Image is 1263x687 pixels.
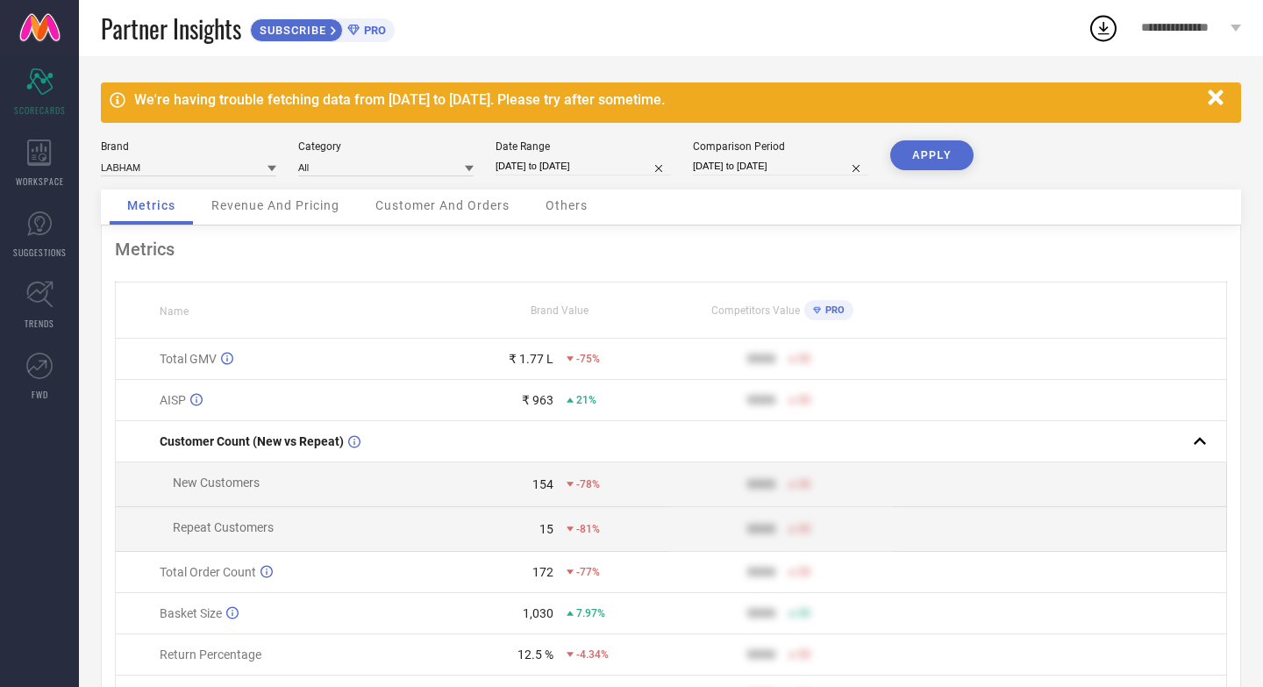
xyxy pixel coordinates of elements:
span: 50 [798,607,810,619]
div: 154 [532,477,553,491]
div: 12.5 % [517,648,553,662]
span: WORKSPACE [16,175,64,188]
span: New Customers [173,476,260,490]
span: SUBSCRIBE [251,24,331,37]
div: Comparison Period [693,140,868,153]
span: AISP [160,393,186,407]
span: FWD [32,388,48,401]
div: Date Range [496,140,671,153]
span: Partner Insights [101,11,241,47]
span: -4.34% [576,648,609,661]
span: SUGGESTIONS [13,246,67,259]
span: 50 [798,648,810,661]
span: Name [160,305,189,318]
div: Brand [101,140,276,153]
span: Metrics [127,198,175,212]
div: 172 [532,565,553,579]
span: Revenue And Pricing [211,198,339,212]
span: Total Order Count [160,565,256,579]
span: -78% [576,478,600,490]
span: PRO [821,304,845,316]
span: Brand Value [531,304,589,317]
span: -77% [576,566,600,578]
span: 21% [576,394,596,406]
span: Repeat Customers [173,520,274,534]
span: -75% [576,353,600,365]
div: 9999 [747,393,775,407]
div: Open download list [1088,12,1119,44]
a: SUBSCRIBEPRO [250,14,395,42]
span: -81% [576,523,600,535]
span: PRO [360,24,386,37]
div: 1,030 [523,606,553,620]
span: Competitors Value [711,304,800,317]
span: Total GMV [160,352,217,366]
div: 9999 [747,522,775,536]
span: 7.97% [576,607,605,619]
div: 9999 [747,565,775,579]
div: 9999 [747,352,775,366]
span: Customer Count (New vs Repeat) [160,434,344,448]
span: 50 [798,478,810,490]
span: 50 [798,523,810,535]
button: APPLY [890,140,974,170]
span: TRENDS [25,317,54,330]
span: Customer And Orders [375,198,510,212]
span: 50 [798,394,810,406]
div: 9999 [747,648,775,662]
span: 50 [798,353,810,365]
div: 15 [539,522,553,536]
div: Metrics [115,239,1227,260]
span: Return Percentage [160,648,261,662]
div: 9999 [747,477,775,491]
div: We're having trouble fetching data from [DATE] to [DATE]. Please try after sometime. [134,91,1199,108]
input: Select comparison period [693,157,868,175]
span: SCORECARDS [14,104,66,117]
input: Select date range [496,157,671,175]
span: 50 [798,566,810,578]
div: ₹ 1.77 L [509,352,553,366]
div: ₹ 963 [522,393,553,407]
span: Basket Size [160,606,222,620]
div: Category [298,140,474,153]
div: 9999 [747,606,775,620]
span: Others [546,198,588,212]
